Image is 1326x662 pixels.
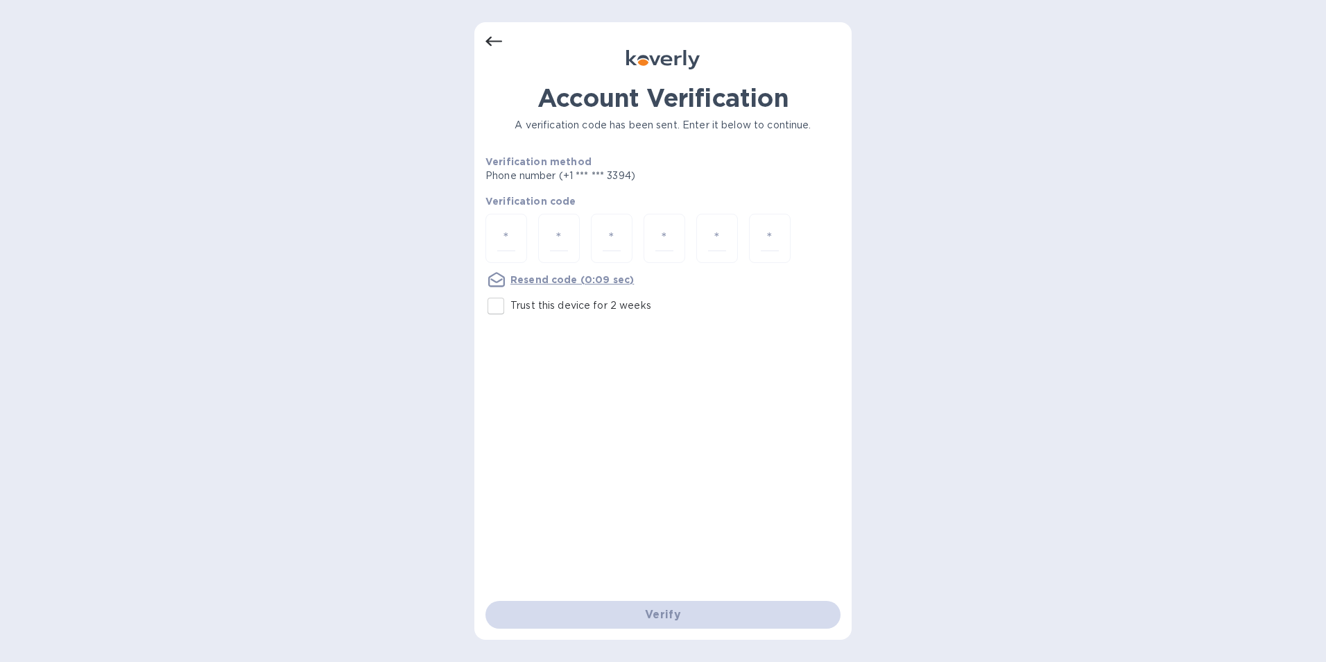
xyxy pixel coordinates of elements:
b: Verification method [485,156,592,167]
h1: Account Verification [485,83,841,112]
u: Resend code (0:09 sec) [510,274,634,285]
p: Phone number (+1 *** *** 3394) [485,169,741,183]
p: A verification code has been sent. Enter it below to continue. [485,118,841,133]
p: Verification code [485,194,841,208]
p: Trust this device for 2 weeks [510,298,651,313]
